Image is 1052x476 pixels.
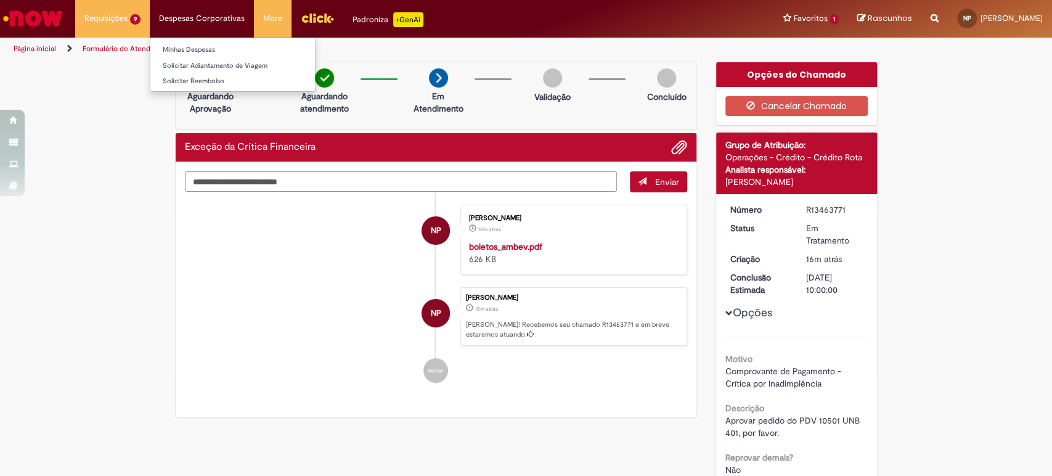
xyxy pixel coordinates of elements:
img: check-circle-green.png [315,68,334,88]
span: NP [431,216,441,245]
p: Aguardando Aprovação [181,90,240,115]
p: Em Atendimento [409,90,468,115]
b: Motivo [725,353,752,364]
a: Formulário de Atendimento [83,44,174,54]
span: [PERSON_NAME] [981,13,1043,23]
img: ServiceNow [1,6,65,31]
b: Reprovar demais? [725,452,793,463]
span: 16m atrás [478,226,501,233]
dt: Criação [721,253,797,265]
button: Cancelar Chamado [725,96,868,116]
a: Solicitar Reembolso [150,75,315,88]
span: 15m atrás [475,305,498,313]
img: img-circle-grey.png [543,68,562,88]
li: Najla Nascimento Pereira [185,287,688,347]
p: Aguardando atendimento [295,90,354,115]
a: Página inicial [14,44,56,54]
span: Requisições [84,12,128,25]
h2: Exceção da Crítica Financeira Histórico de tíquete [185,142,316,153]
img: img-circle-grey.png [657,68,676,88]
span: Aprovar pedido do PDV 10501 UNB 401, por favor. [725,415,862,438]
div: Najla Nascimento Pereira [422,216,450,245]
img: arrow-next.png [429,68,448,88]
div: R13463771 [806,203,863,216]
div: Operações - Crédito - Crédito Rota [725,151,868,163]
div: 29/08/2025 17:23:23 [806,253,863,265]
dt: Status [721,222,797,234]
textarea: Digite sua mensagem aqui... [185,171,618,192]
a: Rascunhos [857,13,912,25]
ul: Despesas Corporativas [150,37,316,92]
span: 9 [130,14,141,25]
p: +GenAi [393,12,423,27]
span: NP [963,14,971,22]
dt: Número [721,203,797,216]
div: [PERSON_NAME] [469,215,674,222]
div: Padroniza [353,12,423,27]
img: click_logo_yellow_360x200.png [301,9,334,27]
span: Rascunhos [868,12,912,24]
button: Adicionar anexos [671,139,687,155]
ul: Trilhas de página [9,38,692,60]
a: Minhas Despesas [150,43,315,57]
ul: Histórico de tíquete [185,192,688,396]
div: [PERSON_NAME] [466,294,680,302]
div: Najla Nascimento Pereira [422,299,450,327]
a: boletos_ambev.pdf [469,241,542,252]
a: Solicitar Adiantamento de Viagem [150,59,315,73]
div: Analista responsável: [725,163,868,176]
span: Despesas Corporativas [159,12,245,25]
div: [DATE] 10:00:00 [806,271,863,296]
time: 29/08/2025 17:23:00 [478,226,501,233]
span: Comprovante de Pagamento - Crítica por Inadimplência [725,366,844,389]
p: [PERSON_NAME]! Recebemos seu chamado R13463771 e em breve estaremos atuando. [466,320,680,339]
span: Favoritos [793,12,827,25]
p: Validação [534,91,571,103]
span: 16m atrás [806,253,842,265]
b: Descrição [725,403,764,414]
div: [PERSON_NAME] [725,176,868,188]
span: NP [431,298,441,328]
div: 626 KB [469,240,674,265]
span: Enviar [655,176,679,187]
time: 29/08/2025 17:23:23 [806,253,842,265]
span: Não [725,464,741,475]
span: More [263,12,282,25]
span: 1 [830,14,839,25]
div: Grupo de Atribuição: [725,139,868,151]
div: Em Tratamento [806,222,863,247]
p: Concluído [646,91,686,103]
div: Opções do Chamado [716,62,877,87]
button: Enviar [630,171,687,192]
dt: Conclusão Estimada [721,271,797,296]
time: 29/08/2025 17:23:23 [475,305,498,313]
